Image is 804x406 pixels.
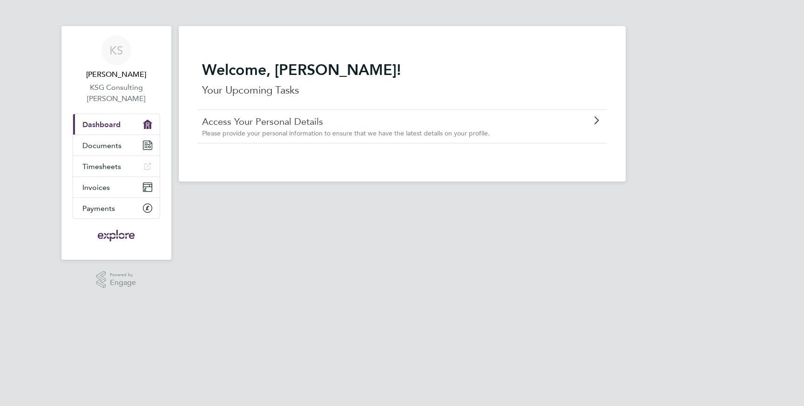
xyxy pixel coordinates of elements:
span: Powered by [110,271,136,279]
img: exploregroup-logo-retina.png [97,228,135,243]
span: Dashboard [82,120,121,129]
span: Documents [82,141,122,150]
span: Payments [82,204,115,213]
span: KS [109,44,123,56]
span: Kate Slezavina [73,69,160,80]
a: Dashboard [73,114,160,135]
a: Payments [73,198,160,218]
a: KSG Consulting [PERSON_NAME] [73,82,160,104]
span: Timesheets [82,162,121,171]
a: Powered byEngage [96,271,136,289]
h2: Welcome, [PERSON_NAME]! [202,61,602,79]
a: Go to home page [73,228,160,243]
a: Documents [73,135,160,156]
a: Access Your Personal Details [202,115,550,128]
span: Invoices [82,183,110,192]
a: Invoices [73,177,160,197]
nav: Main navigation [61,26,171,260]
a: Timesheets [73,156,160,176]
a: KS[PERSON_NAME] [73,35,160,80]
span: Please provide your personal information to ensure that we have the latest details on your profile. [202,129,490,137]
span: Engage [110,279,136,287]
p: Your Upcoming Tasks [202,83,602,98]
